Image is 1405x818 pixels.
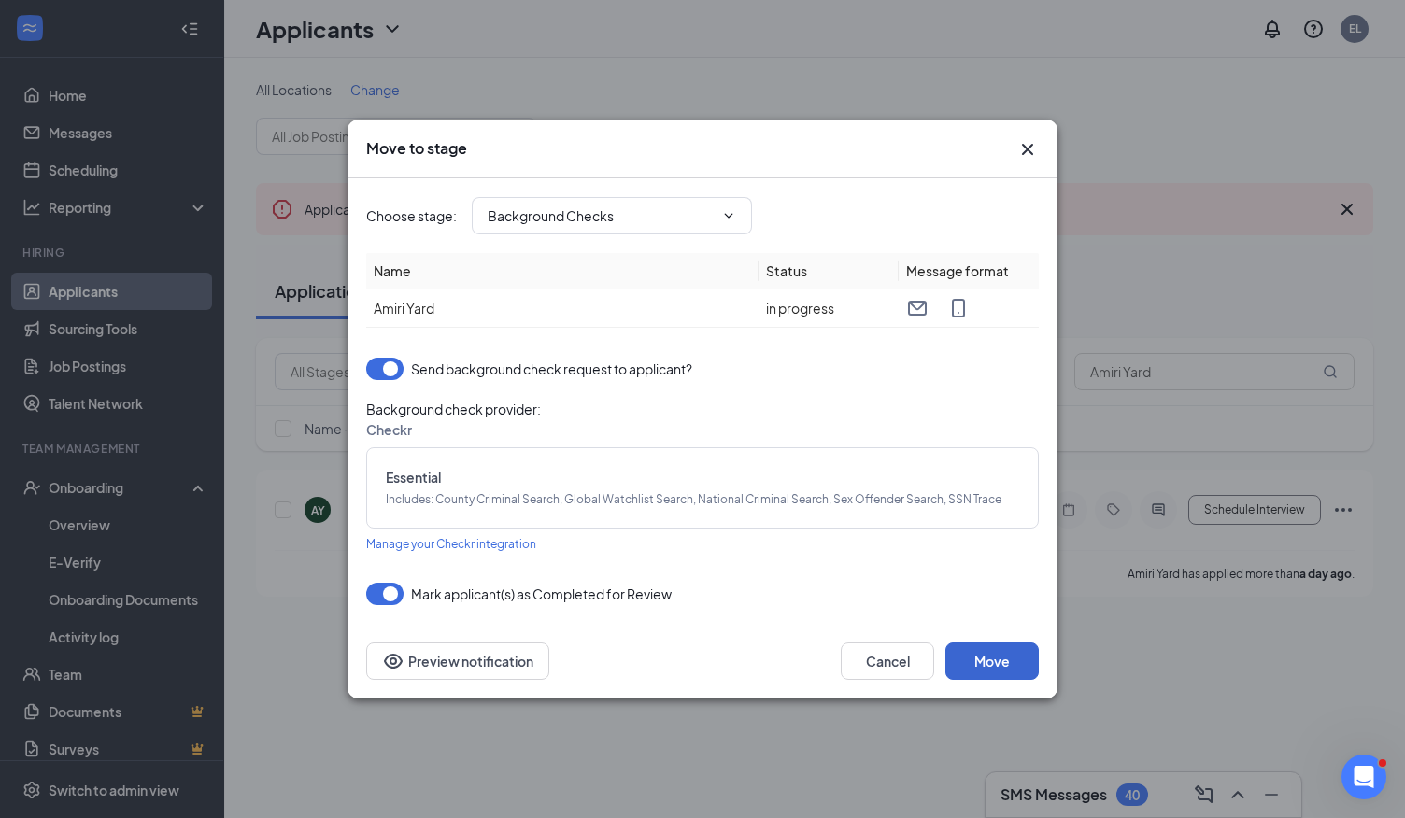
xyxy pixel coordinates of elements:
span: Manage your Checkr integration [366,537,536,551]
svg: MobileSms [947,297,970,319]
span: Send background check request to applicant? [411,358,692,380]
a: Manage your Checkr integration [366,532,536,554]
span: Essential [386,467,1019,487]
span: Choose stage : [366,205,457,226]
th: Message format [899,253,1039,289]
button: Cancel [841,642,934,680]
button: Preview notificationEye [366,642,549,680]
span: Background check provider : [366,399,1039,419]
th: Name [366,253,759,289]
button: Close [1016,138,1039,161]
iframe: Intercom live chat [1341,755,1386,799]
svg: Eye [382,650,404,672]
svg: Cross [1016,138,1039,161]
svg: ChevronDown [721,208,736,223]
h3: Move to stage [366,138,467,159]
span: Includes : County Criminal Search, Global Watchlist Search, National Criminal Search, Sex Offende... [386,491,1019,509]
span: Checkr [366,421,412,438]
td: in progress [759,289,899,328]
th: Status [759,253,899,289]
span: Mark applicant(s) as Completed for Review [411,583,672,605]
button: Move [945,642,1039,680]
span: Amiri Yard [374,300,434,317]
svg: Email [906,297,929,319]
